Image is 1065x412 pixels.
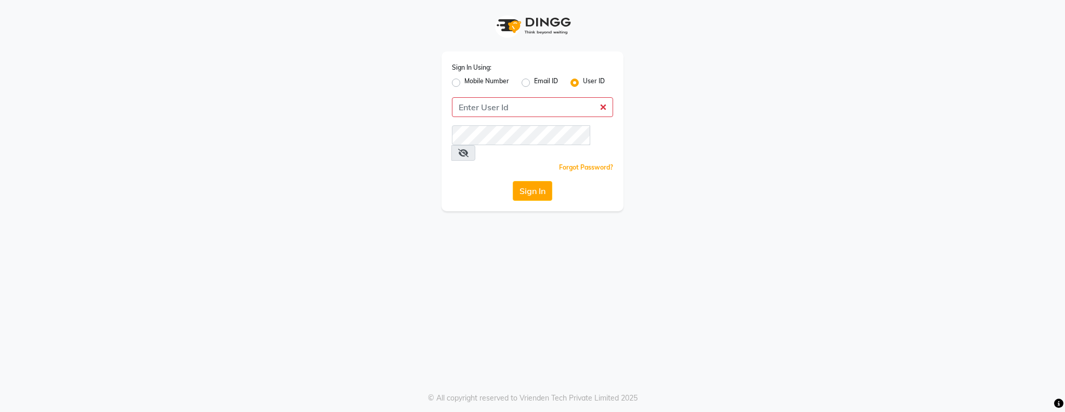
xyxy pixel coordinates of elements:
[513,181,552,201] button: Sign In
[583,76,605,89] label: User ID
[452,97,613,117] input: Username
[534,76,558,89] label: Email ID
[559,163,613,171] a: Forgot Password?
[491,10,574,41] img: logo1.svg
[452,125,590,145] input: Username
[452,63,491,72] label: Sign In Using:
[464,76,509,89] label: Mobile Number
